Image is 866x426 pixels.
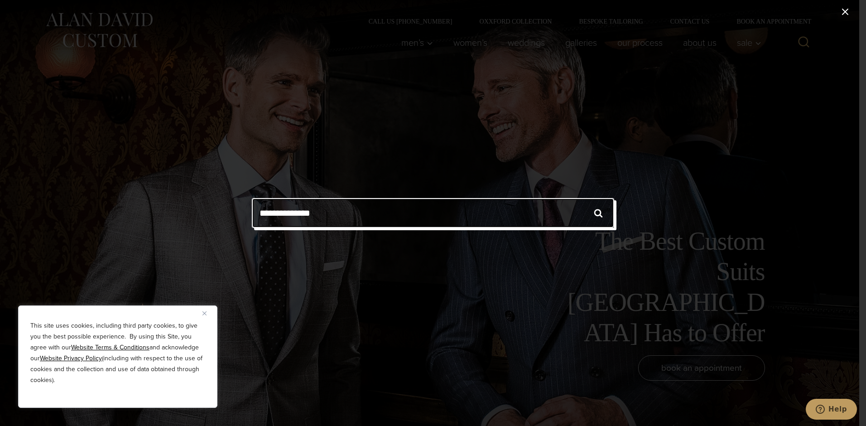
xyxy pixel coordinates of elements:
[806,399,857,421] iframe: Opens a widget where you can chat to one of our agents
[40,353,102,363] a: Website Privacy Policy
[202,311,207,315] img: Close
[202,308,213,319] button: Close
[30,320,205,386] p: This site uses cookies, including third party cookies, to give you the best possible experience. ...
[71,343,149,352] a: Website Terms & Conditions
